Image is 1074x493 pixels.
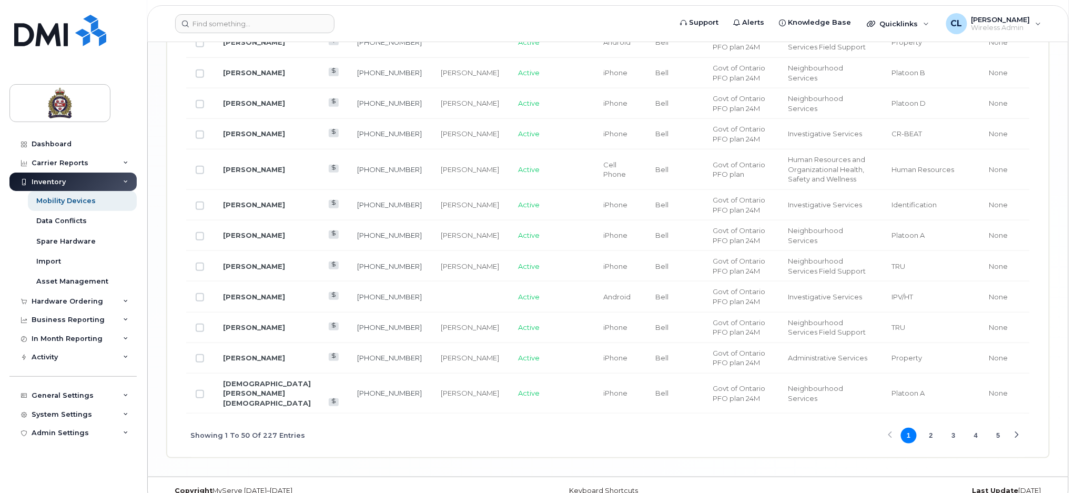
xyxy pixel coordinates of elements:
button: Next Page [1009,428,1025,444]
span: Govt of Ontario PFO plan 24M [713,349,765,367]
span: [PERSON_NAME] [971,15,1030,24]
span: Neighbourhood Services Field Support [788,257,866,275]
span: iPhone [604,200,628,209]
span: Support [689,17,718,28]
input: Find something... [175,14,335,33]
span: Bell [655,129,668,138]
span: TRU [892,262,906,270]
a: [PHONE_NUMBER] [358,231,422,239]
button: Page 2 [923,428,939,444]
span: Investigative Services [788,293,862,301]
span: IPV/HT [892,293,914,301]
div: Quicklinks [860,13,937,34]
a: View Last Bill [329,353,339,361]
span: iPhone [604,68,628,77]
span: Govt of Ontario PFO plan [713,160,765,179]
span: Bell [655,323,668,331]
span: Govt of Ontario PFO plan 24M [713,226,765,245]
span: Bell [655,200,668,209]
span: None [989,354,1008,362]
a: [PERSON_NAME] [223,200,285,209]
div: [PERSON_NAME] [441,200,500,210]
span: Bell [655,68,668,77]
button: Page 1 [901,428,917,444]
span: iPhone [604,354,628,362]
span: Active [519,129,540,138]
span: Bell [655,165,668,174]
span: iPhone [604,129,628,138]
span: Property [892,38,923,46]
span: Bell [655,38,668,46]
div: [PERSON_NAME] [441,353,500,363]
span: Active [519,323,540,331]
span: None [989,200,1008,209]
a: [PERSON_NAME] [223,293,285,301]
a: [PERSON_NAME] [223,262,285,270]
span: Active [519,293,540,301]
span: CR-BEAT [892,129,923,138]
a: View Last Bill [329,129,339,137]
span: None [989,99,1008,107]
button: Page 5 [990,428,1006,444]
a: [PHONE_NUMBER] [358,129,422,138]
a: View Last Bill [329,165,339,173]
span: Investigative Services [788,200,862,209]
a: View Last Bill [329,200,339,208]
span: Active [519,389,540,397]
a: [PERSON_NAME] [223,68,285,77]
a: [PHONE_NUMBER] [358,99,422,107]
button: Page 4 [968,428,984,444]
a: [PHONE_NUMBER] [358,262,422,270]
span: Govt of Ontario PFO plan 24M [713,384,765,403]
span: iPhone [604,389,628,397]
span: None [989,389,1008,397]
a: [PERSON_NAME] [223,354,285,362]
span: None [989,68,1008,77]
span: Bell [655,293,668,301]
span: None [989,293,1008,301]
span: Human Resources [892,165,955,174]
span: Active [519,99,540,107]
div: [PERSON_NAME] [441,323,500,333]
span: Android [604,38,631,46]
span: Govt of Ontario PFO plan 24M [713,318,765,337]
span: Neighbourhood Services [788,94,843,113]
span: Govt of Ontario PFO plan 24M [713,257,765,275]
span: Govt of Ontario PFO plan 24M [713,33,765,52]
span: Alerts [742,17,764,28]
a: View Last Bill [329,261,339,269]
span: Active [519,68,540,77]
span: None [989,262,1008,270]
span: Neighbourhood Services [788,226,843,245]
a: [PERSON_NAME] [223,231,285,239]
span: Bell [655,389,668,397]
span: Bell [655,231,668,239]
span: Human Resources and Organizational Health, Safety and Wellness [788,155,865,183]
span: Neighbourhood Services Field Support [788,33,866,52]
span: Neighbourhood Services [788,384,843,403]
a: View Last Bill [329,398,339,406]
span: Quicklinks [880,19,918,28]
span: None [989,129,1008,138]
span: Android [604,293,631,301]
span: Active [519,165,540,174]
span: Property [892,354,923,362]
a: [PERSON_NAME] [223,99,285,107]
span: iPhone [604,99,628,107]
span: Govt of Ontario PFO plan 24M [713,287,765,306]
a: [PERSON_NAME] [223,165,285,174]
span: Govt of Ontario PFO plan 24M [713,125,765,143]
a: [PHONE_NUMBER] [358,200,422,209]
span: Govt of Ontario PFO plan 24M [713,94,765,113]
a: View Last Bill [329,230,339,238]
span: None [989,323,1008,331]
span: Wireless Admin [971,24,1030,32]
a: Alerts [726,12,772,33]
span: Govt of Ontario PFO plan 24M [713,196,765,214]
a: [PHONE_NUMBER] [358,354,422,362]
span: Administrative Services [788,354,867,362]
span: Identification [892,200,937,209]
span: iPhone [604,262,628,270]
span: None [989,231,1008,239]
a: [PHONE_NUMBER] [358,165,422,174]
